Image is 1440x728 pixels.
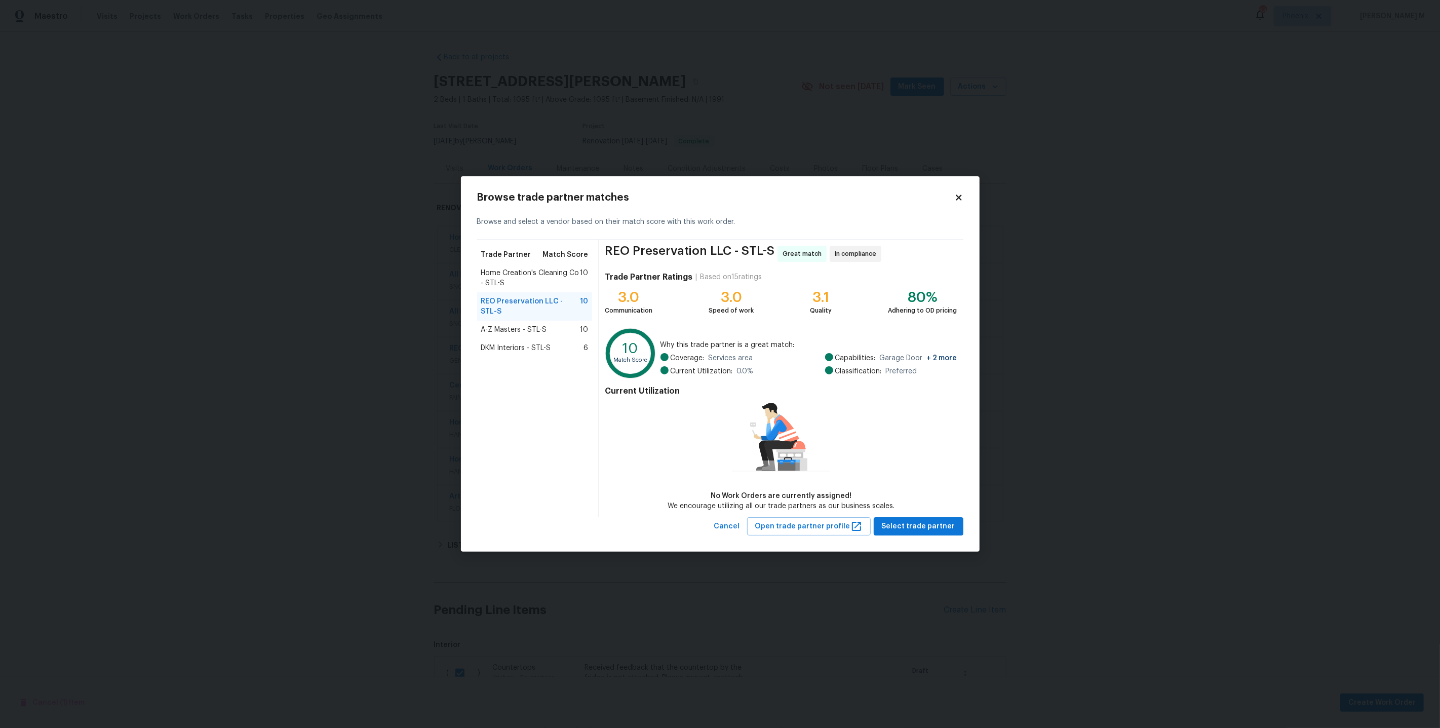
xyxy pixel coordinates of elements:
[700,272,762,282] div: Based on 15 ratings
[874,517,963,536] button: Select trade partner
[481,250,531,260] span: Trade Partner
[835,249,880,259] span: In compliance
[810,292,832,302] div: 3.1
[888,292,957,302] div: 80%
[835,353,876,363] span: Capabilities:
[605,272,692,282] h4: Trade Partner Ratings
[755,520,863,533] span: Open trade partner profile
[671,366,733,376] span: Current Utilization:
[580,268,588,288] span: 10
[660,340,957,350] span: Why this trade partner is a great match:
[477,193,954,203] h2: Browse trade partner matches
[605,305,652,316] div: Communication
[614,357,648,363] text: Match Score
[580,296,588,317] span: 10
[481,296,580,317] span: REO Preservation LLC - STL-S
[542,250,588,260] span: Match Score
[605,386,957,396] h4: Current Utilization
[692,272,700,282] div: |
[580,325,588,335] span: 10
[709,305,754,316] div: Speed of work
[623,341,639,356] text: 10
[481,325,547,335] span: A-Z Masters - STL-S
[671,353,705,363] span: Coverage:
[882,520,955,533] span: Select trade partner
[481,268,580,288] span: Home Creation's Cleaning Co - STL-S
[477,205,963,240] div: Browse and select a vendor based on their match score with this work order.
[714,520,740,533] span: Cancel
[481,343,551,353] span: DKM Interiors - STL-S
[835,366,882,376] span: Classification:
[709,292,754,302] div: 3.0
[583,343,588,353] span: 6
[737,366,754,376] span: 0.0 %
[668,501,894,511] div: We encourage utilizing all our trade partners as our business scales.
[605,292,652,302] div: 3.0
[783,249,826,259] span: Great match
[880,353,957,363] span: Garage Door
[710,517,744,536] button: Cancel
[927,355,957,362] span: + 2 more
[810,305,832,316] div: Quality
[709,353,753,363] span: Services area
[668,491,894,501] div: No Work Orders are currently assigned!
[747,517,871,536] button: Open trade partner profile
[605,246,774,262] span: REO Preservation LLC - STL-S
[888,305,957,316] div: Adhering to OD pricing
[886,366,917,376] span: Preferred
